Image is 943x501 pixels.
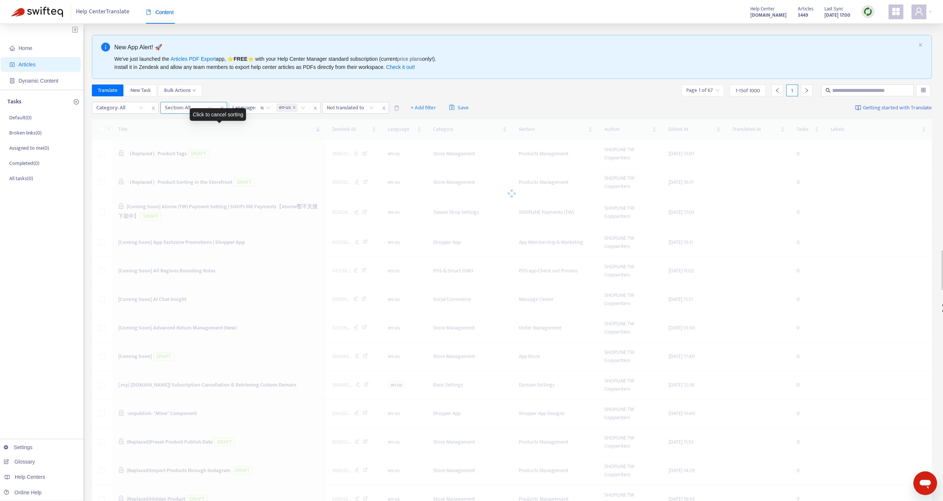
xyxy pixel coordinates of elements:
span: Home [19,45,32,51]
span: close [379,104,389,113]
button: Bulk Actionsdown [158,84,202,96]
span: delete [394,105,399,111]
span: info-circle [101,43,110,52]
p: Completed ( 0 ) [9,159,39,167]
a: price plans [397,56,422,62]
span: search [826,88,831,93]
span: close [311,104,320,113]
img: image-link [855,105,861,111]
a: [DOMAIN_NAME] [750,11,787,19]
span: en-us [276,103,298,112]
span: Translate [98,86,117,94]
span: container [10,78,15,83]
span: close [217,104,227,113]
div: We've just launched the app, ⭐ ⭐️ with your Help Center Manager standard subscription (current on... [114,55,916,71]
span: Content [146,9,174,15]
span: Dynamic Content [19,78,58,84]
span: 1 - 15 of 1000 [736,87,760,94]
span: left [775,88,780,93]
p: Tasks [7,97,21,106]
div: Click to cancel sorting [190,108,246,121]
span: Help Center [750,5,775,13]
span: down [192,89,196,92]
span: New Task [130,86,151,94]
span: Bulk Actions [164,86,196,94]
span: home [10,46,15,51]
a: Settings [4,444,33,450]
button: Translate [92,84,123,96]
span: + Add filter [411,103,436,112]
div: New App Alert! 🚀 [114,43,916,52]
span: close [292,106,296,110]
span: Articles [19,62,36,67]
span: Articles [798,5,813,13]
div: 1 [786,84,798,96]
span: right [804,88,809,93]
span: account-book [10,62,15,67]
button: + Add filter [405,102,442,114]
span: en-us [279,103,291,112]
p: Default ( 0 ) [9,114,31,122]
span: Help Centers [15,474,45,480]
button: saveSave [444,102,474,114]
p: Assigned to me ( 0 ) [9,144,49,152]
span: Save [449,103,469,112]
span: Last Sync [824,5,843,13]
span: close [149,104,158,113]
span: user [914,7,923,16]
span: Language : [229,102,257,113]
span: plus-circle [74,99,79,104]
a: Check it out! [386,64,415,70]
b: FREE [233,56,247,62]
img: Swifteq [11,7,63,17]
strong: [DATE] 17:00 [824,11,850,19]
img: sync.dc5367851b00ba804db3.png [863,7,873,16]
a: Getting started with Translate [855,102,932,114]
button: New Task [124,84,157,96]
span: is [260,102,270,113]
a: Online Help [4,490,41,495]
span: Help Center Translate [76,5,129,19]
iframe: メッセージングウィンドウを開くボタン [913,471,937,495]
p: Broken links ( 0 ) [9,129,41,137]
span: save [449,104,455,110]
strong: 3449 [798,11,808,19]
span: book [146,10,151,15]
span: Getting started with Translate [863,104,932,112]
p: All tasks ( 0 ) [9,175,33,182]
span: appstore [891,7,900,16]
button: close [918,43,923,47]
a: Glossary [4,459,35,465]
a: Articles PDF Export [170,56,216,62]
